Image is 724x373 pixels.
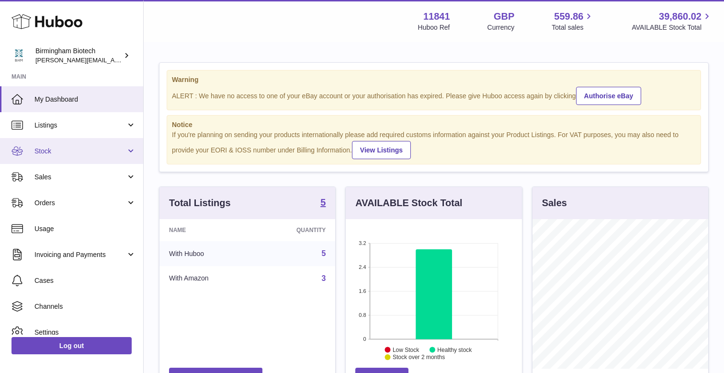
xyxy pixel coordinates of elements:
[487,23,515,32] div: Currency
[34,173,126,182] span: Sales
[320,198,326,207] strong: 5
[632,10,713,32] a: 39,860.02 AVAILABLE Stock Total
[494,10,514,23] strong: GBP
[576,87,642,105] a: Authorise eBay
[359,288,366,294] text: 1.6
[393,354,445,361] text: Stock over 2 months
[34,147,126,156] span: Stock
[34,95,136,104] span: My Dashboard
[359,264,366,270] text: 2.4
[159,241,256,266] td: With Huboo
[355,197,462,210] h3: AVAILABLE Stock Total
[542,197,567,210] h3: Sales
[11,337,132,354] a: Log out
[172,130,696,159] div: If you're planning on sending your products internationally please add required customs informati...
[321,274,326,282] a: 3
[34,224,136,233] span: Usage
[11,48,26,63] img: m.hsu@birminghambiotech.co.uk
[256,219,335,241] th: Quantity
[438,347,473,353] text: Healthy stock
[169,197,231,210] h3: Total Listings
[359,240,366,246] text: 3.2
[359,312,366,318] text: 0.8
[320,198,326,209] a: 5
[35,56,192,64] span: [PERSON_NAME][EMAIL_ADDRESS][DOMAIN_NAME]
[34,198,126,208] span: Orders
[34,302,136,311] span: Channels
[418,23,450,32] div: Huboo Ref
[172,85,696,105] div: ALERT : We have no access to one of your eBay account or your authorisation has expired. Please g...
[552,10,594,32] a: 559.86 Total sales
[172,120,696,129] strong: Notice
[393,347,419,353] text: Low Stock
[352,141,411,159] a: View Listings
[159,266,256,291] td: With Amazon
[552,23,594,32] span: Total sales
[423,10,450,23] strong: 11841
[554,10,583,23] span: 559.86
[35,47,122,65] div: Birmingham Biotech
[321,249,326,257] a: 5
[363,336,366,342] text: 0
[172,75,696,84] strong: Warning
[659,10,701,23] span: 39,860.02
[34,121,126,130] span: Listings
[159,219,256,241] th: Name
[34,276,136,285] span: Cases
[632,23,713,32] span: AVAILABLE Stock Total
[34,328,136,337] span: Settings
[34,250,126,259] span: Invoicing and Payments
